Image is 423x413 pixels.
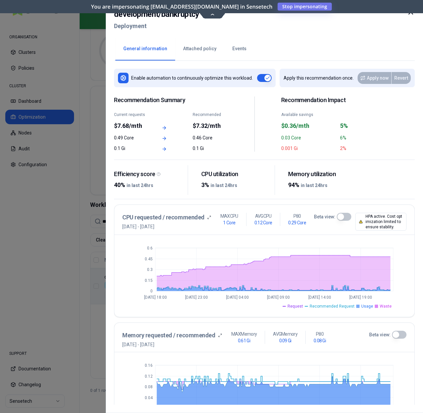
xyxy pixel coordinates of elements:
[115,37,175,60] button: General information
[220,213,238,219] p: MAX CPU
[201,180,270,190] div: 3%
[145,257,153,261] tspan: 0.45
[193,121,228,131] div: $7.32/mth
[301,183,327,188] span: in last 24hrs
[231,331,257,337] p: MAX Memory
[193,145,228,152] div: 0.1 Gi
[380,304,392,309] span: Waste
[281,96,395,104] h2: Recommendation Impact
[193,112,228,117] div: Recommended
[310,304,355,309] span: Recommended Request
[114,20,199,32] h2: Deployment
[193,134,228,141] div: 0.46 Core
[145,374,153,379] tspan: 0.12
[122,331,215,340] h3: Memory requested / recommended
[281,134,336,141] div: 0.03 Core
[224,37,254,60] button: Events
[114,134,149,141] div: 0.49 Core
[114,145,149,152] div: 0.1 Gi
[288,170,357,178] div: Memory utilization
[293,213,301,219] p: P80
[223,219,235,226] h1: 1 Core
[114,8,199,20] h2: development / bankruptcy
[238,337,250,344] h1: 0.61 Gi
[284,75,354,81] p: Apply this recommendation once.
[255,213,272,219] p: AVG CPU
[147,267,153,272] tspan: 0.3
[340,145,395,152] div: 2%
[145,363,153,368] tspan: 0.16
[114,180,182,190] div: 40%
[145,395,153,400] tspan: 0.04
[114,170,182,178] div: Efficiency score
[114,121,149,131] div: $7.68/mth
[288,304,303,309] span: Request
[114,112,149,117] div: Current requests
[281,121,336,131] div: $0.36/mth
[361,304,373,309] span: Usage
[226,295,249,300] tspan: [DATE] 04:00
[145,278,153,283] tspan: 0.15
[175,37,224,60] button: Attached policy
[127,183,153,188] span: in last 24hrs
[211,183,237,188] span: in last 24hrs
[131,75,253,81] p: Enable automation to continuously optimize this workload.
[185,295,208,300] tspan: [DATE] 23:00
[314,213,335,220] label: Beta view:
[201,170,270,178] div: CPU utilization
[273,331,297,337] p: AVG Memory
[281,145,336,152] div: 0.001 Gi
[355,213,406,231] div: HPA active. Cost optimization limited to ensure stability.
[122,341,222,348] span: [DATE] - [DATE]
[150,289,153,293] tspan: 0
[340,121,395,131] div: 5%
[349,295,372,300] tspan: [DATE] 19:00
[144,295,167,300] tspan: [DATE] 18:00
[288,219,306,226] h1: 0.29 Core
[288,180,357,190] div: 94%
[308,295,331,300] tspan: [DATE] 14:00
[281,112,336,117] div: Available savings
[254,219,272,226] h1: 0.12 Core
[145,385,153,389] tspan: 0.08
[369,331,391,338] label: Beta view:
[122,223,211,230] span: [DATE] - [DATE]
[316,331,324,337] p: P80
[122,213,205,222] h3: CPU requested / recommended
[147,246,153,250] tspan: 0.6
[114,96,228,104] span: Recommendation Summary
[267,295,290,300] tspan: [DATE] 09:00
[340,134,395,141] div: 6%
[314,337,326,344] h1: 0.08 Gi
[279,337,291,344] h1: 0.09 Gi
